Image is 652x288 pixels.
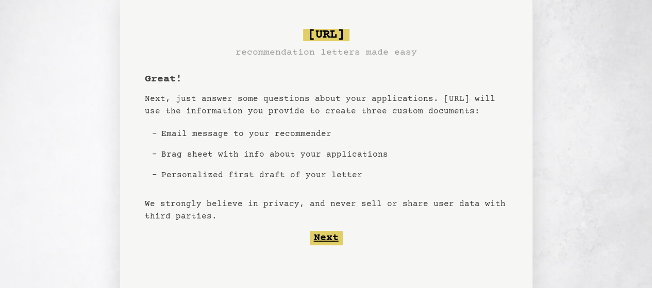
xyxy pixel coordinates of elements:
[310,231,343,245] button: Next
[157,124,392,144] li: Email message to your recommender
[145,198,508,223] p: We strongly believe in privacy, and never sell or share user data with third parties.
[157,165,392,185] li: Personalized first draft of your letter
[145,72,182,87] h1: Great!
[303,29,349,41] span: [URL]
[236,45,417,60] h3: recommendation letters made easy
[145,93,508,117] p: Next, just answer some questions about your applications. [URL] will use the information you prov...
[157,144,392,165] li: Brag sheet with info about your applications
